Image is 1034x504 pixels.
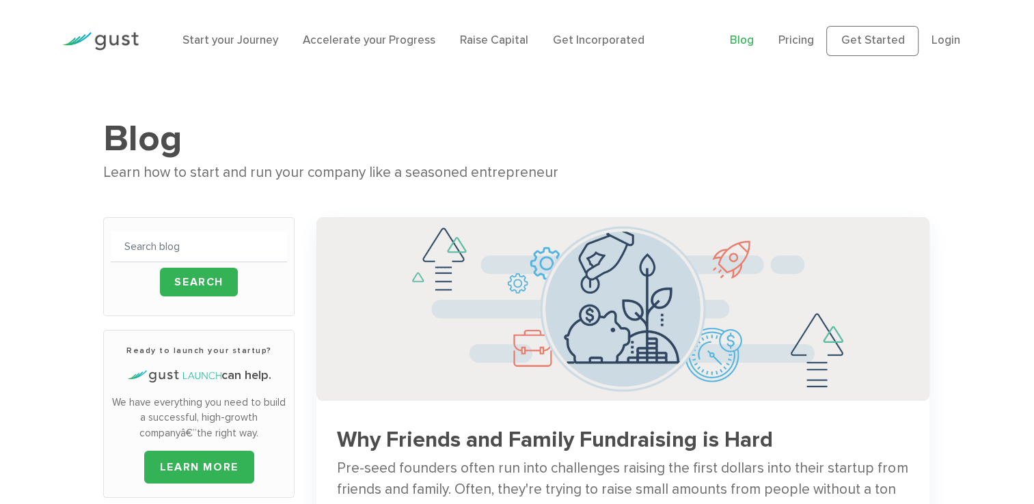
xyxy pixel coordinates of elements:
[103,116,931,161] h1: Blog
[111,232,287,262] input: Search blog
[826,26,919,56] a: Get Started
[931,33,960,47] a: Login
[182,33,278,47] a: Start your Journey
[111,367,287,384] h4: can help.
[160,268,238,296] input: Search
[778,33,814,47] a: Pricing
[103,161,931,184] div: Learn how to start and run your company like a seasoned entrepreneur
[730,33,754,47] a: Blog
[62,32,139,51] img: Gust Logo
[111,395,287,441] p: We have everything you need to build a successful, high-growth companyâ€”the right way.
[337,428,908,452] h3: Why Friends and Family Fundraising is Hard
[111,344,287,356] h3: Ready to launch your startup?
[460,33,528,47] a: Raise Capital
[144,451,254,484] a: LEARN MORE
[316,217,929,401] img: Successful Startup Founders Invest In Their Own Ventures 0742d64fd6a698c3cfa409e71c3cc4e5620a7e72...
[553,33,644,47] a: Get Incorporated
[303,33,435,47] a: Accelerate your Progress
